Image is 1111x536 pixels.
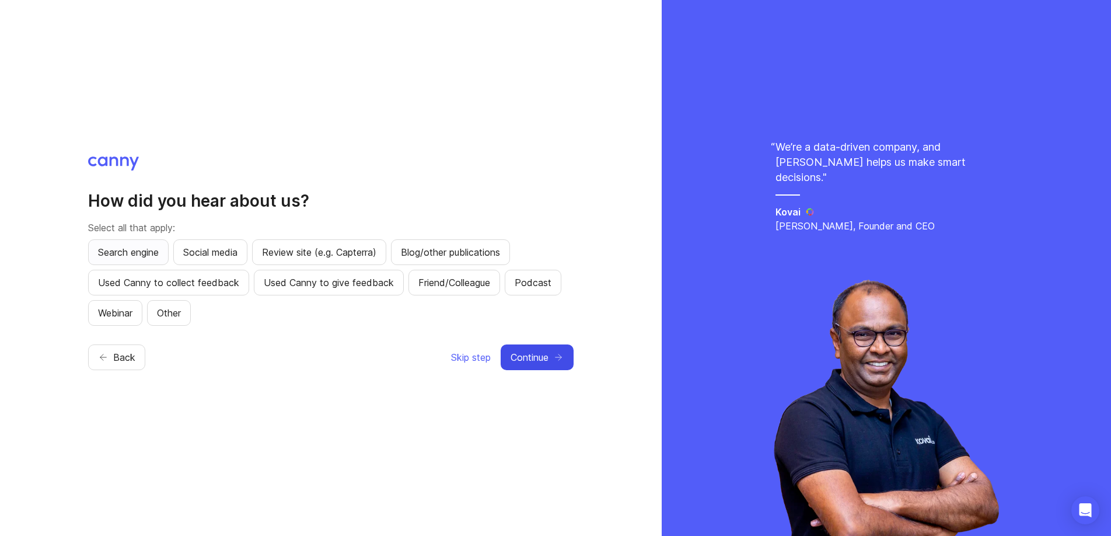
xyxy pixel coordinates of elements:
[88,239,169,265] button: Search engine
[418,276,490,290] span: Friend/Colleague
[88,156,139,170] img: Canny logo
[98,276,239,290] span: Used Canny to collect feedback
[774,279,999,536] img: saravana-fdffc8c2a6fa09d1791ca03b1e989ae1.webp
[775,219,997,233] p: [PERSON_NAME], Founder and CEO
[252,239,386,265] button: Review site (e.g. Capterra)
[775,205,801,219] h5: Kovai
[451,350,491,364] span: Skip step
[183,245,237,259] span: Social media
[173,239,247,265] button: Social media
[775,140,997,185] p: We’re a data-driven company, and [PERSON_NAME] helps us make smart decisions. "
[262,245,376,259] span: Review site (e.g. Capterra)
[254,270,404,295] button: Used Canny to give feedback
[408,270,500,295] button: Friend/Colleague
[88,270,249,295] button: Used Canny to collect feedback
[157,306,181,320] span: Other
[515,276,551,290] span: Podcast
[805,207,815,217] img: Kovai logo
[88,221,574,235] p: Select all that apply:
[505,270,561,295] button: Podcast
[88,344,145,370] button: Back
[1071,496,1099,524] div: Open Intercom Messenger
[88,190,574,211] h2: How did you hear about us?
[88,300,142,326] button: Webinar
[113,350,135,364] span: Back
[98,245,159,259] span: Search engine
[450,344,491,370] button: Skip step
[264,276,394,290] span: Used Canny to give feedback
[501,344,574,370] button: Continue
[147,300,191,326] button: Other
[511,350,548,364] span: Continue
[98,306,132,320] span: Webinar
[401,245,500,259] span: Blog/other publications
[391,239,510,265] button: Blog/other publications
